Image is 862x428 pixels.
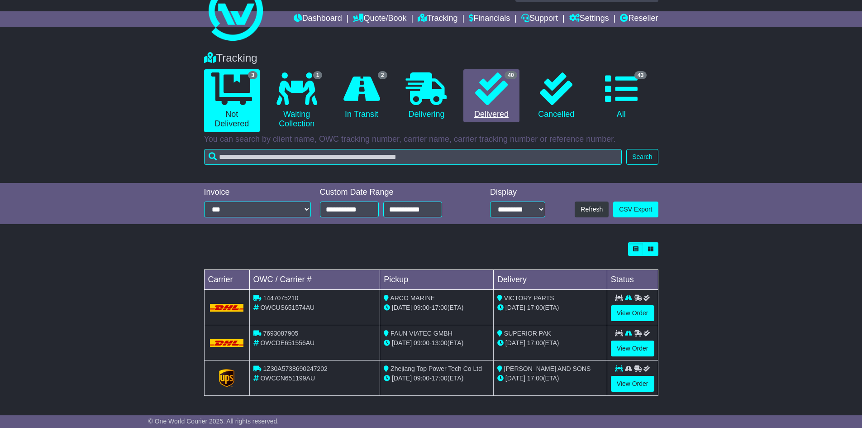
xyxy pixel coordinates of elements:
div: (ETA) [497,374,603,383]
span: 17:00 [432,375,448,382]
a: Settings [569,11,609,27]
button: Refresh [575,202,609,217]
span: [DATE] [505,304,525,311]
a: Financials [469,11,510,27]
div: (ETA) [497,338,603,348]
span: 1Z30A5738690247202 [263,365,327,372]
span: [DATE] [505,375,525,382]
span: FAUN VIATEC GMBH [391,330,452,337]
a: 2 In Transit [333,69,389,123]
span: [DATE] [505,339,525,346]
td: OWC / Carrier # [249,270,380,290]
div: - (ETA) [384,338,490,348]
span: 09:00 [414,339,429,346]
a: Support [521,11,558,27]
a: View Order [611,305,654,321]
span: 17:00 [432,304,448,311]
span: 2 [378,71,387,79]
div: Custom Date Range [320,188,465,197]
span: 17:00 [527,304,543,311]
span: 09:00 [414,375,429,382]
span: OWCDE651556AU [260,339,314,346]
div: - (ETA) [384,303,490,313]
a: 1 Waiting Collection [269,69,324,132]
span: OWCUS651574AU [260,304,314,311]
span: OWCCN651199AU [260,375,315,382]
span: [DATE] [392,304,412,311]
td: Pickup [380,270,494,290]
img: DHL.png [210,339,244,346]
img: DHL.png [210,304,244,311]
div: (ETA) [497,303,603,313]
span: 09:00 [414,304,429,311]
div: - (ETA) [384,374,490,383]
a: CSV Export [613,202,658,217]
span: 3 [248,71,257,79]
span: ARCO MARINE [390,294,435,302]
span: 17:00 [527,339,543,346]
td: Delivery [493,270,607,290]
a: 40 Delivered [463,69,519,123]
a: 3 Not Delivered [204,69,260,132]
span: 1447075210 [263,294,298,302]
td: Carrier [204,270,249,290]
span: 1 [313,71,323,79]
span: 40 [505,71,517,79]
span: SUPERIOR PAK [504,330,551,337]
a: 43 All [593,69,649,123]
span: [PERSON_NAME] AND SONS [504,365,591,372]
div: Tracking [200,52,663,65]
a: Tracking [418,11,457,27]
td: Status [607,270,658,290]
a: Quote/Book [353,11,406,27]
a: View Order [611,376,654,392]
span: 7693087905 [263,330,298,337]
p: You can search by client name, OWC tracking number, carrier name, carrier tracking number or refe... [204,135,658,144]
span: [DATE] [392,375,412,382]
a: View Order [611,341,654,356]
img: GetCarrierServiceLogo [219,369,234,387]
span: © One World Courier 2025. All rights reserved. [148,418,279,425]
span: 13:00 [432,339,448,346]
span: VICTORY PARTS [504,294,554,302]
div: Display [490,188,545,197]
span: 43 [634,71,647,79]
span: Zhejiang Top Power Tech Co Ltd [391,365,482,372]
div: Invoice [204,188,311,197]
span: 17:00 [527,375,543,382]
button: Search [626,149,658,165]
span: [DATE] [392,339,412,346]
a: Cancelled [529,69,584,123]
a: Delivering [399,69,454,123]
a: Dashboard [294,11,342,27]
a: Reseller [620,11,658,27]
